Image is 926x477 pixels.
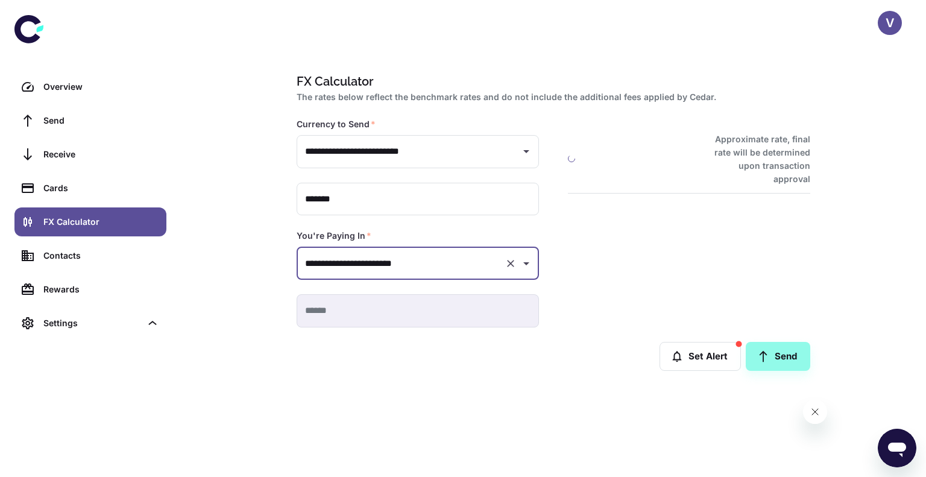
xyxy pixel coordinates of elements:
button: Clear [502,255,519,272]
a: Cards [14,174,166,203]
div: Settings [14,309,166,338]
a: Contacts [14,241,166,270]
div: Cards [43,182,159,195]
button: Open [518,255,535,272]
a: FX Calculator [14,207,166,236]
div: Receive [43,148,159,161]
div: Settings [43,317,141,330]
div: Overview [43,80,159,93]
button: Open [518,143,535,160]
a: Receive [14,140,166,169]
h1: FX Calculator [297,72,805,90]
label: Currency to Send [297,118,376,130]
label: You're Paying In [297,230,371,242]
a: Send [746,342,810,371]
div: FX Calculator [43,215,159,229]
iframe: Close message [803,400,827,424]
iframe: Button to launch messaging window [878,429,916,467]
a: Overview [14,72,166,101]
button: Set Alert [660,342,741,371]
h6: Approximate rate, final rate will be determined upon transaction approval [701,133,810,186]
a: Send [14,106,166,135]
button: V [878,11,902,35]
div: Contacts [43,249,159,262]
a: Rewards [14,275,166,304]
div: Rewards [43,283,159,296]
span: Hi. Need any help? [7,8,87,18]
div: Send [43,114,159,127]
